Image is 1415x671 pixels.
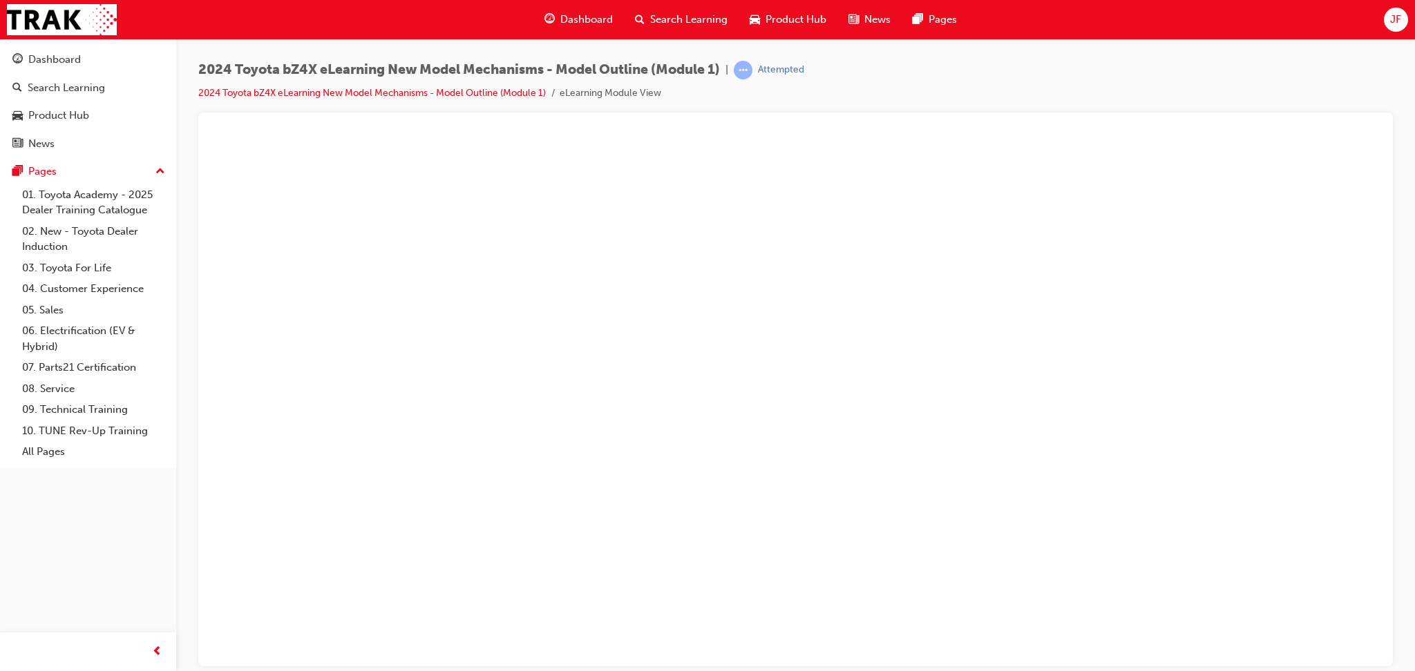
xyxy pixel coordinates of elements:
span: 2024 Toyota bZ4X eLearning New Model Mechanisms - Model Outline (Module 1) [198,62,720,78]
span: car-icon [750,11,760,28]
span: JF [1390,12,1401,28]
span: | [725,62,728,78]
a: pages-iconPages [902,6,968,34]
button: Pages [6,159,171,184]
li: eLearning Module View [560,86,661,101]
a: 01. Toyota Academy - 2025 Dealer Training Catalogue [17,184,171,221]
a: 10. TUNE Rev-Up Training [17,420,171,442]
span: pages-icon [913,11,923,28]
div: News [28,136,55,152]
span: guage-icon [544,11,555,28]
div: Pages [28,164,57,179]
span: guage-icon [12,54,23,66]
button: JF [1384,8,1408,32]
span: search-icon [635,11,645,28]
span: prev-icon [152,643,162,661]
a: Search Learning [6,75,171,101]
a: 2024 Toyota bZ4X eLearning New Model Mechanisms - Model Outline (Module 1) [198,87,546,99]
span: news-icon [12,138,23,150]
span: News [864,12,891,28]
a: guage-iconDashboard [533,6,624,34]
a: 05. Sales [17,300,171,321]
a: 06. Electrification (EV & Hybrid) [17,320,171,357]
a: Product Hub [6,103,171,128]
span: Product Hub [766,12,826,28]
a: news-iconNews [837,6,902,34]
a: Dashboard [6,47,171,72]
a: 08. Service [17,378,171,400]
a: 02. New - Toyota Dealer Induction [17,221,171,257]
a: 07. Parts21 Certification [17,357,171,378]
span: learningRecordVerb_ATTEMPT-icon [734,61,752,79]
div: Dashboard [28,52,81,68]
span: search-icon [12,82,22,95]
span: Pages [929,12,957,28]
a: 09. Technical Training [17,399,171,420]
a: 04. Customer Experience [17,278,171,300]
span: car-icon [12,110,23,122]
span: pages-icon [12,166,23,178]
div: Product Hub [28,108,89,124]
a: search-iconSearch Learning [624,6,739,34]
div: Search Learning [28,80,105,96]
img: Trak [7,4,117,35]
div: Attempted [758,64,804,77]
a: 03. Toyota For Life [17,257,171,279]
span: news-icon [848,11,859,28]
span: Dashboard [560,12,613,28]
a: All Pages [17,441,171,463]
button: DashboardSearch LearningProduct HubNews [6,44,171,159]
a: News [6,131,171,157]
span: Search Learning [650,12,728,28]
span: up-icon [155,163,165,181]
a: car-iconProduct Hub [739,6,837,34]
